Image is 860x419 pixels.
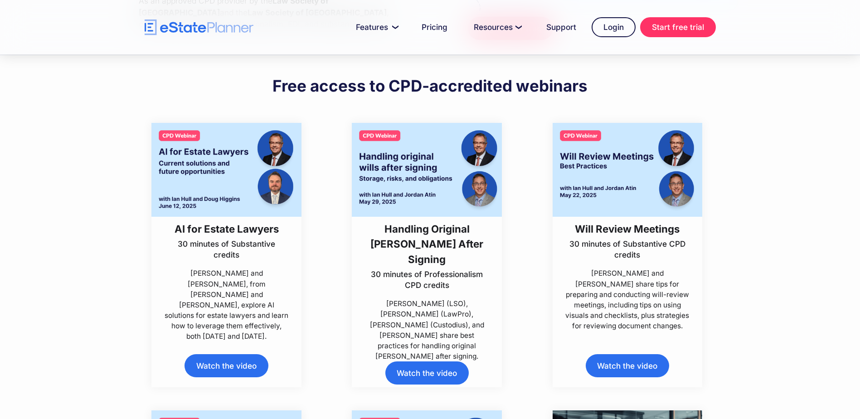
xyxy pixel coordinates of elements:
h2: Free access to CPD-accredited webinars [272,76,588,96]
h3: Will Review Meetings [565,221,690,236]
a: Login [592,17,636,37]
a: Pricing [411,18,458,36]
h3: AI for Estate Lawyers [164,221,289,236]
a: home [145,19,253,35]
a: Watch the video [185,354,268,377]
a: Features [345,18,406,36]
a: AI for Estate Lawyers30 minutes of Substantive credits[PERSON_NAME] and [PERSON_NAME], from [PERS... [151,123,301,341]
a: Will Review Meetings30 minutes of Substantive CPD credits[PERSON_NAME] and [PERSON_NAME] share ti... [553,123,703,331]
a: Support [535,18,587,36]
a: Start free trial [640,17,716,37]
p: 30 minutes of Substantive CPD credits [565,239,690,260]
a: Handling Original [PERSON_NAME] After Signing30 minutes of Professionalism CPD credits[PERSON_NAM... [352,123,502,361]
a: Watch the video [586,354,669,377]
p: [PERSON_NAME] (LSO), [PERSON_NAME] (LawPro), [PERSON_NAME] (Custodius), and [PERSON_NAME] share b... [364,298,490,361]
a: Watch the video [385,361,469,385]
p: [PERSON_NAME] and [PERSON_NAME] share tips for preparing and conducting will-review meetings, inc... [565,268,690,331]
p: 30 minutes of Professionalism CPD credits [364,269,490,291]
p: 30 minutes of Substantive credits [164,239,289,260]
h3: Handling Original [PERSON_NAME] After Signing [364,221,490,267]
a: Resources [463,18,531,36]
p: [PERSON_NAME] and [PERSON_NAME], from [PERSON_NAME] and [PERSON_NAME], explore AI solutions for e... [164,268,289,341]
